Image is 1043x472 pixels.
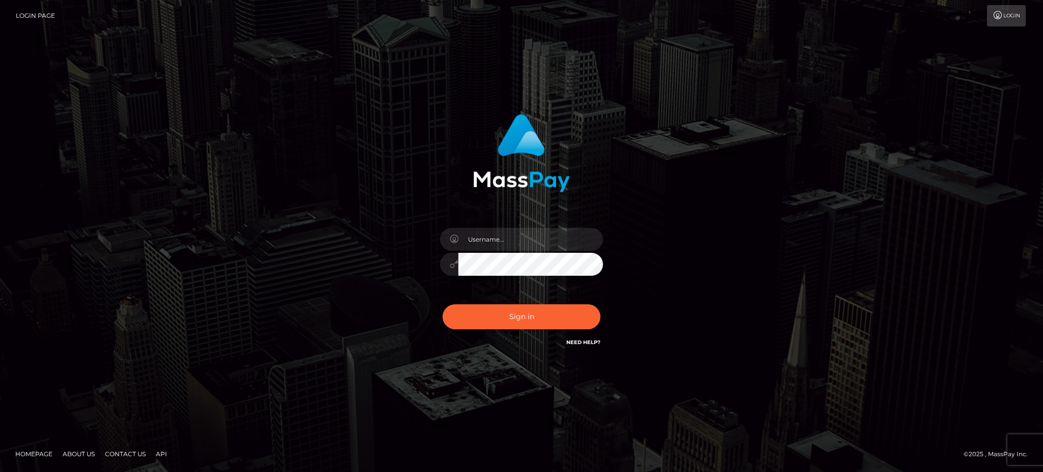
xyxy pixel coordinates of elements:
[101,446,150,462] a: Contact Us
[152,446,171,462] a: API
[964,449,1035,460] div: © 2025 , MassPay Inc.
[443,304,600,329] button: Sign in
[987,5,1026,27] a: Login
[473,114,570,192] img: MassPay Login
[11,446,57,462] a: Homepage
[566,339,600,346] a: Need Help?
[59,446,99,462] a: About Us
[458,228,603,251] input: Username...
[16,5,55,27] a: Login Page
